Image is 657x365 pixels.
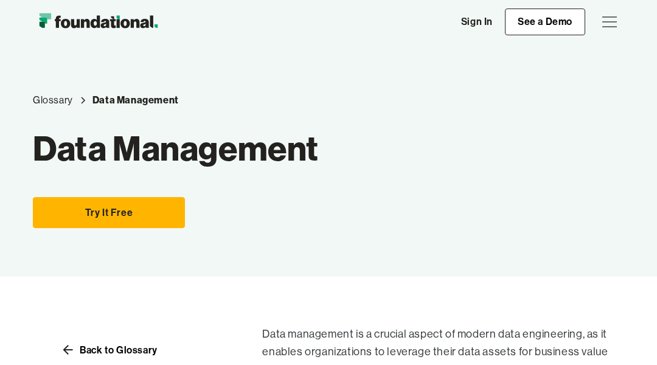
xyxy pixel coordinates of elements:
a: home [33,10,164,34]
a: See a Demo [505,9,585,35]
div: Try It Free [48,205,170,221]
iframe: Chat Widget [596,307,657,365]
h1: Data Management [33,135,319,162]
a: Sign In [449,9,505,35]
img: Foundational Logo [33,10,164,34]
a: Back to Glossary [33,340,185,360]
a: Try It Free [33,197,185,229]
a: Data Management [92,92,179,108]
div: Back to Glossary [80,345,158,355]
div: menu [595,7,624,36]
a: Glossary [33,92,73,108]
